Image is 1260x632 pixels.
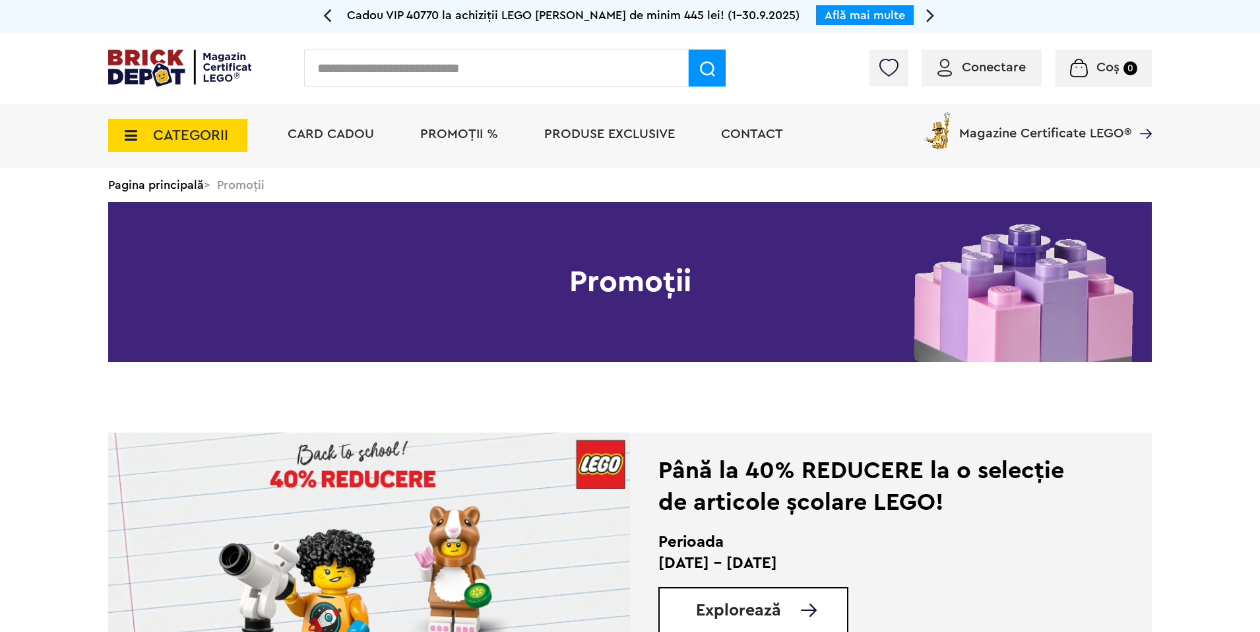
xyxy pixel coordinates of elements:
a: Conectare [937,61,1026,74]
span: Coș [1096,61,1119,74]
small: 0 [1123,61,1137,75]
span: CATEGORII [153,128,228,143]
a: Card Cadou [288,127,374,141]
a: Contact [721,127,783,141]
h1: Promoții [108,202,1152,362]
a: PROMOȚII % [420,127,498,141]
span: Conectare [962,61,1026,74]
a: Produse exclusive [544,127,675,141]
span: Magazine Certificate LEGO® [959,110,1131,140]
p: [DATE] - [DATE] [658,553,1087,574]
h2: Perioada [658,532,1087,553]
a: Explorează [696,602,847,619]
div: > Promoții [108,168,1152,202]
a: Pagina principală [108,179,204,191]
a: Află mai multe [825,9,905,21]
a: Magazine Certificate LEGO® [1131,110,1152,123]
div: Până la 40% REDUCERE la o selecție de articole școlare LEGO! [658,455,1087,518]
span: Explorează [696,602,781,619]
span: Cadou VIP 40770 la achiziții LEGO [PERSON_NAME] de minim 445 lei! (1-30.9.2025) [347,9,800,21]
